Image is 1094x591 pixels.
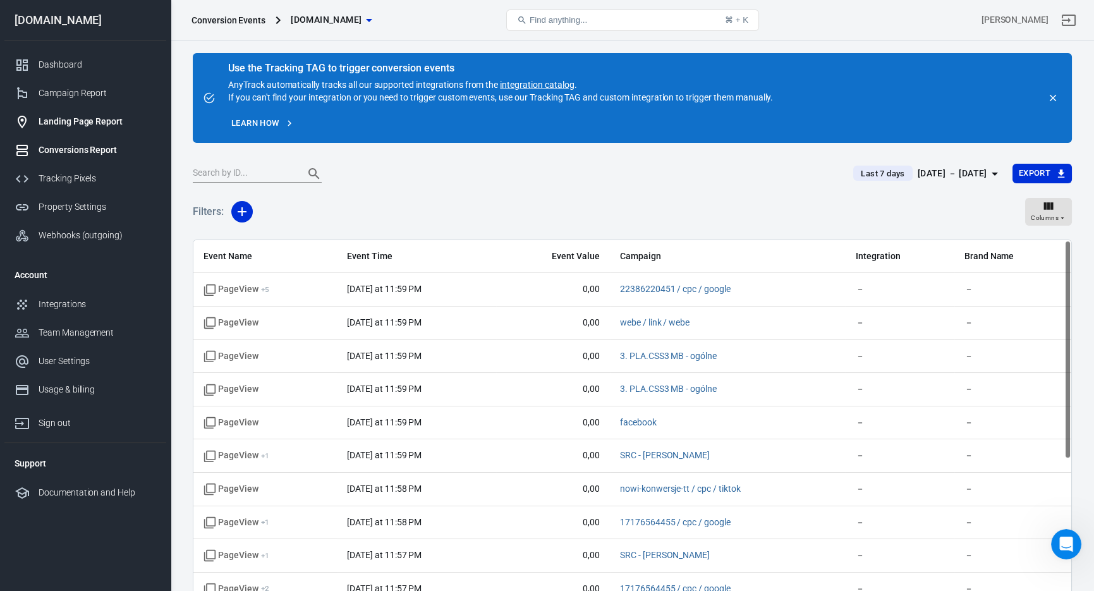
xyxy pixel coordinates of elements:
time: 2025-08-28T23:58:08+02:00 [347,517,422,527]
button: Search [299,159,329,189]
a: facebook [620,417,657,427]
span: PageView [204,549,269,562]
span: 0,00 [506,417,600,429]
span: Brand Name [964,250,1061,263]
span: 22386220451 / cpc / google [620,283,731,296]
div: Tracking Pixels [39,172,156,185]
a: Sign out [1054,5,1084,35]
span: Event Value [506,250,600,263]
time: 2025-08-28T23:59:31+02:00 [347,317,422,327]
span: PageView [204,449,269,462]
span: Integration [856,250,944,263]
span: － [856,383,944,396]
span: 0,00 [506,516,600,529]
div: Conversion Events [191,14,265,27]
div: [DATE] － [DATE] [918,166,987,181]
li: Support [4,448,166,478]
span: － [964,317,1061,329]
span: PageView [204,283,269,296]
time: 2025-08-28T23:58:19+02:00 [347,484,422,494]
a: 3. PLA.CSS3 MB - ogólne [620,384,717,394]
span: Standard event name [204,483,258,496]
a: SRC - [PERSON_NAME] [620,450,710,460]
div: Account id: o4XwCY9M [982,13,1048,27]
span: 0,00 [506,483,600,496]
span: SRC - Marki [620,449,710,462]
span: － [856,417,944,429]
a: Sign out [4,404,166,437]
a: SRC - [PERSON_NAME] [620,550,710,560]
span: 3. PLA.CSS3 MB - ogólne [620,350,717,363]
a: Learn how [228,114,297,133]
span: Standard event name [204,317,258,329]
div: Property Settings [39,200,156,214]
span: 17176564455 / cpc / google [620,516,731,529]
a: Landing Page Report [4,107,166,136]
span: Campaign [620,250,797,263]
a: 17176564455 / cpc / google [620,517,731,527]
time: 2025-08-28T23:59:42+02:00 [347,284,422,294]
li: Account [4,260,166,290]
span: 3. PLA.CSS3 MB - ogólne [620,383,717,396]
span: － [856,449,944,462]
a: integration catalog [500,80,574,90]
a: Tracking Pixels [4,164,166,193]
div: Integrations [39,298,156,311]
div: Landing Page Report [39,115,156,128]
span: Event Name [204,250,327,263]
span: － [856,516,944,529]
span: － [856,283,944,296]
time: 2025-08-28T23:59:17+02:00 [347,351,422,361]
span: facebook [620,417,657,429]
a: 3. PLA.CSS3 MB - ogólne [620,351,717,361]
a: Dashboard [4,51,166,79]
span: Standard event name [204,417,258,429]
sup: + 1 [261,451,269,460]
div: Use the Tracking TAG to trigger conversion events [228,62,773,75]
a: Property Settings [4,193,166,221]
span: － [964,549,1061,562]
a: 22386220451 / cpc / google [620,284,731,294]
sup: + 5 [261,285,269,294]
span: Columns [1031,212,1059,224]
div: Sign out [39,417,156,430]
button: Columns [1025,198,1072,226]
span: － [964,516,1061,529]
time: 2025-08-28T23:57:49+02:00 [347,550,422,560]
span: mamabrum.eu [291,12,362,28]
span: 0,00 [506,317,600,329]
button: close [1044,89,1062,107]
span: 0,00 [506,449,600,462]
div: [DOMAIN_NAME] [4,15,166,26]
div: Campaign Report [39,87,156,100]
span: Event Time [347,250,486,263]
span: － [856,483,944,496]
div: Webhooks (outgoing) [39,229,156,242]
span: SRC - Marki [620,549,710,562]
input: Search by ID... [193,166,294,182]
div: AnyTrack automatically tracks all our supported integrations from the . If you can't find your in... [228,63,773,104]
div: Team Management [39,326,156,339]
span: 0,00 [506,350,600,363]
span: － [964,417,1061,429]
span: － [856,317,944,329]
iframe: Intercom live chat [1051,529,1081,559]
span: － [964,449,1061,462]
span: 0,00 [506,383,600,396]
sup: + 1 [261,551,269,560]
a: User Settings [4,347,166,375]
span: － [856,350,944,363]
span: Last 7 days [856,168,909,180]
span: － [964,283,1061,296]
div: Dashboard [39,58,156,71]
span: PageView [204,516,269,529]
button: Export [1012,164,1072,183]
a: Team Management [4,319,166,347]
button: Last 7 days[DATE] － [DATE] [843,163,1012,184]
a: webe / link / webe [620,317,690,327]
div: Usage & billing [39,383,156,396]
span: 0,00 [506,283,600,296]
button: [DOMAIN_NAME] [286,8,377,32]
a: Webhooks (outgoing) [4,221,166,250]
span: Standard event name [204,350,258,363]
